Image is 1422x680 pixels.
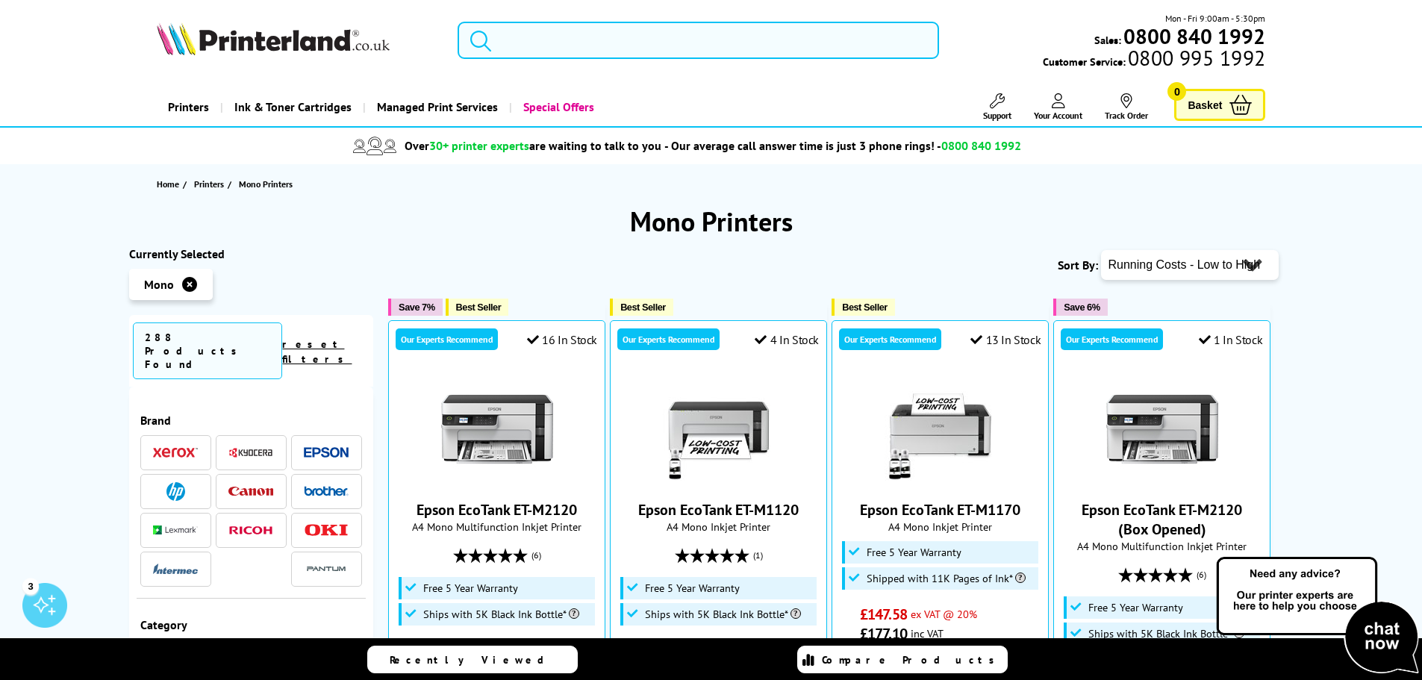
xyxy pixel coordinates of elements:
[840,520,1041,534] span: A4 Mono Inkjet Printer
[363,88,509,126] a: Managed Print Services
[645,608,801,620] span: Ships with 5K Black Ink Bottle*
[1061,539,1262,553] span: A4 Mono Multifunction Inkjet Printer
[140,413,363,428] div: Brand
[153,521,198,540] a: Lexmark
[1088,628,1244,640] span: Ships with 5K Black Ink Bottle*
[304,447,349,458] img: Epson
[860,624,907,643] span: £177.10
[153,443,198,462] a: Xerox
[822,653,1002,667] span: Compare Products
[153,560,198,578] a: Intermec
[429,138,529,153] span: 30+ printer experts
[911,607,977,621] span: ex VAT @ 20%
[405,138,661,153] span: Over are waiting to talk to you
[1034,110,1082,121] span: Your Account
[228,447,273,458] img: Kyocera
[797,646,1008,673] a: Compare Products
[153,525,198,534] img: Lexmark
[1199,332,1263,347] div: 1 In Stock
[1094,33,1121,47] span: Sales:
[1061,328,1163,350] div: Our Experts Recommend
[157,88,220,126] a: Printers
[1123,22,1265,50] b: 0800 840 1992
[860,500,1020,520] a: Epson EcoTank ET-M1170
[1034,93,1082,121] a: Your Account
[1088,602,1183,614] span: Free 5 Year Warranty
[304,524,349,537] img: OKI
[618,520,819,534] span: A4 Mono Inkjet Printer
[983,93,1011,121] a: Support
[367,646,578,673] a: Recently Viewed
[220,88,363,126] a: Ink & Toner Cartridges
[867,573,1026,584] span: Shipped with 11K Pages of Ink*
[153,482,198,501] a: HP
[140,617,363,632] div: Category
[441,373,553,485] img: Epson EcoTank ET-M2120
[133,322,283,379] span: 288 Products Found
[860,605,907,624] span: £147.58
[663,473,775,488] a: Epson EcoTank ET-M1120
[1197,561,1206,589] span: (6)
[839,328,941,350] div: Our Experts Recommend
[509,88,605,126] a: Special Offers
[1106,473,1218,488] a: Epson EcoTank ET-M2120 (Box Opened)
[282,337,352,366] a: reset filters
[304,443,349,462] a: Epson
[755,332,819,347] div: 4 In Stock
[1053,299,1107,316] button: Save 6%
[228,443,273,462] a: Kyocera
[194,176,228,192] a: Printers
[228,487,273,496] img: Canon
[228,526,273,534] img: Ricoh
[446,299,509,316] button: Best Seller
[1165,11,1265,25] span: Mon - Fri 9:00am - 5:30pm
[1082,500,1242,539] a: Epson EcoTank ET-M2120 (Box Opened)
[228,482,273,501] a: Canon
[1188,95,1222,115] span: Basket
[842,302,888,313] span: Best Seller
[166,482,185,501] img: HP
[885,373,997,485] img: Epson EcoTank ET-M1170
[399,302,434,313] span: Save 7%
[1106,373,1218,485] img: Epson EcoTank ET-M2120 (Box Opened)
[304,486,349,496] img: Brother
[304,560,349,578] a: Pantum
[304,521,349,540] a: OKI
[396,328,498,350] div: Our Experts Recommend
[664,138,1021,153] span: - Our average call answer time is just 3 phone rings! -
[22,578,39,594] div: 3
[157,22,390,55] img: Printerland Logo
[388,299,442,316] button: Save 7%
[144,277,174,292] span: Mono
[157,176,183,192] a: Home
[832,299,895,316] button: Best Seller
[129,246,374,261] div: Currently Selected
[1058,258,1098,272] span: Sort By:
[911,626,944,640] span: inc VAT
[129,204,1294,239] h1: Mono Printers
[527,332,597,347] div: 16 In Stock
[153,447,198,458] img: Xerox
[610,299,673,316] button: Best Seller
[239,178,293,190] span: Mono Printers
[153,564,198,574] img: Intermec
[423,582,518,594] span: Free 5 Year Warranty
[1105,93,1148,121] a: Track Order
[617,328,720,350] div: Our Experts Recommend
[970,332,1041,347] div: 13 In Stock
[531,541,541,570] span: (6)
[1213,555,1422,677] img: Open Live Chat window
[304,560,349,578] img: Pantum
[417,500,577,520] a: Epson EcoTank ET-M2120
[663,373,775,485] img: Epson EcoTank ET-M1120
[620,302,666,313] span: Best Seller
[194,176,224,192] span: Printers
[867,546,961,558] span: Free 5 Year Warranty
[1126,51,1265,65] span: 0800 995 1992
[1121,29,1265,43] a: 0800 840 1992
[885,473,997,488] a: Epson EcoTank ET-M1170
[1167,82,1186,101] span: 0
[157,22,440,58] a: Printerland Logo
[456,302,502,313] span: Best Seller
[441,473,553,488] a: Epson EcoTank ET-M2120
